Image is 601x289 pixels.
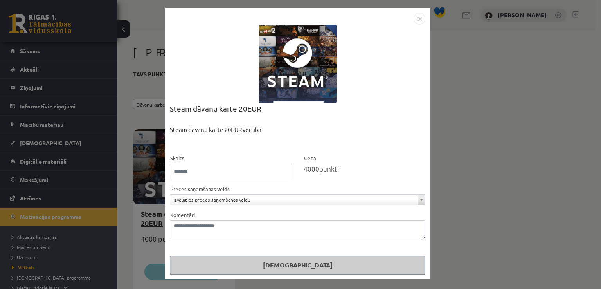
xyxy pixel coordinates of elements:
a: Izvēlaties preces saņemšanas veidu [170,195,425,205]
label: Preces saņemšanas veids [170,185,230,193]
div: punkti [304,164,426,174]
span: 4000 [304,164,319,173]
div: Steam dāvanu karte 20EUR vērtībā [170,125,425,154]
label: Komentāri [170,211,195,219]
a: Close [414,14,425,22]
img: motivation-modal-close-c4c6120e38224f4335eb81b515c8231475e344d61debffcd306e703161bf1fac.png [414,13,425,25]
label: Skaits [170,154,184,162]
label: Cena [304,154,316,162]
button: [DEMOGRAPHIC_DATA] [170,256,425,274]
div: Steam dāvanu karte 20EUR [170,103,425,125]
span: Izvēlaties preces saņemšanas veidu [173,195,415,205]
